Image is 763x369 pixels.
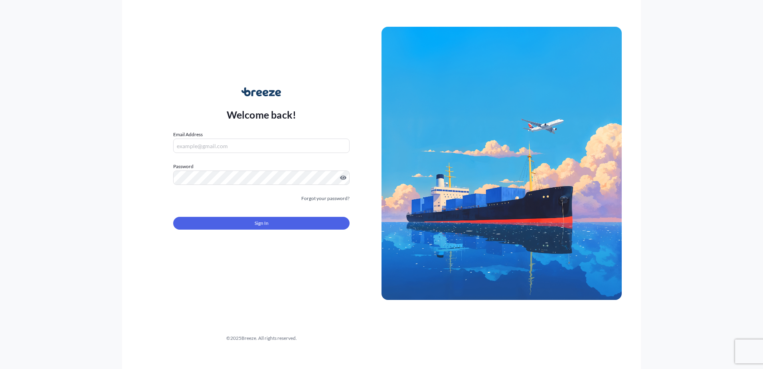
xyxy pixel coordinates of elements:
[173,217,350,230] button: Sign In
[301,194,350,202] a: Forgot your password?
[255,219,269,227] span: Sign In
[173,163,350,171] label: Password
[173,139,350,153] input: example@gmail.com
[141,334,381,342] div: © 2025 Breeze. All rights reserved.
[227,108,297,121] p: Welcome back!
[381,27,622,300] img: Ship illustration
[340,175,346,181] button: Show password
[173,131,203,139] label: Email Address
